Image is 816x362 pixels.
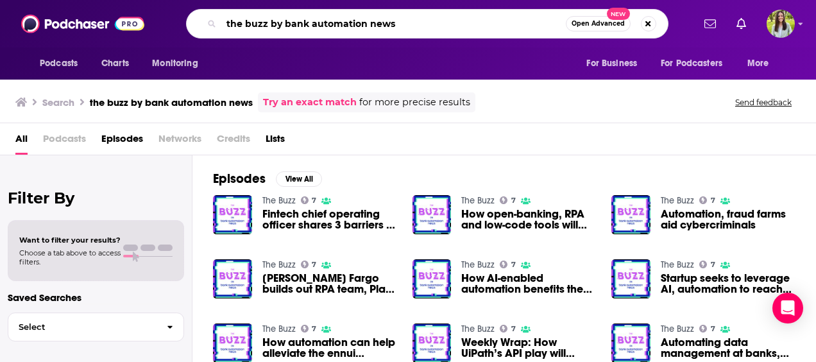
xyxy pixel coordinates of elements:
[263,95,357,110] a: Try an exact match
[262,195,296,206] a: The Buzz
[661,195,694,206] a: The Buzz
[262,273,397,295] span: [PERSON_NAME] Fargo builds out RPA team, Plaid debuts new automation tech
[699,325,715,332] a: 7
[461,337,596,359] a: Weekly Wrap: How UiPath’s API play will enable strategic automation and security challenges at cr...
[15,128,28,155] a: All
[500,261,516,268] a: 7
[747,55,769,73] span: More
[661,273,795,295] a: Startup seeks to leverage AI, automation to reach unbanked population
[42,96,74,108] h3: Search
[90,96,253,108] h3: the buzz by bank automation news
[461,195,495,206] a: The Buzz
[711,198,715,203] span: 7
[143,51,214,76] button: open menu
[43,128,86,155] span: Podcasts
[661,337,795,359] a: Automating data management at banks, growing use cases for AI
[731,13,751,35] a: Show notifications dropdown
[511,198,516,203] span: 7
[572,21,625,27] span: Open Advanced
[221,13,566,34] input: Search podcasts, credits, & more...
[500,196,516,204] a: 7
[213,195,252,234] img: Fintech chief operating officer shares 3 barriers to bank automation
[607,8,630,20] span: New
[266,128,285,155] a: Lists
[699,261,715,268] a: 7
[767,10,795,38] img: User Profile
[301,325,317,332] a: 7
[19,236,121,245] span: Want to filter your results?
[19,248,121,266] span: Choose a tab above to access filters.
[262,259,296,270] a: The Buzz
[8,313,184,341] button: Select
[262,337,397,359] a: How automation can help alleviate the ennui causing the ‘Great Resignation’
[461,209,596,230] a: How open-banking, RPA and low-code tools will drive automation going forward
[301,196,317,204] a: 7
[699,196,715,204] a: 7
[461,273,596,295] a: How AI-enabled automation benefits the KYC process
[461,323,495,334] a: The Buzz
[93,51,137,76] a: Charts
[312,326,316,332] span: 7
[262,209,397,230] a: Fintech chief operating officer shares 3 barriers to bank automation
[566,16,631,31] button: Open AdvancedNew
[101,128,143,155] a: Episodes
[301,261,317,268] a: 7
[40,55,78,73] span: Podcasts
[461,259,495,270] a: The Buzz
[511,262,516,268] span: 7
[711,326,715,332] span: 7
[586,55,637,73] span: For Business
[213,259,252,298] img: Wells Fargo builds out RPA team, Plaid debuts new automation tech
[312,198,316,203] span: 7
[611,259,650,298] img: Startup seeks to leverage AI, automation to reach unbanked population
[500,325,516,332] a: 7
[8,189,184,207] h2: Filter By
[213,171,266,187] h2: Episodes
[21,12,144,36] img: Podchaser - Follow, Share and Rate Podcasts
[738,51,785,76] button: open menu
[412,259,452,298] img: How AI-enabled automation benefits the KYC process
[652,51,741,76] button: open menu
[661,259,694,270] a: The Buzz
[262,323,296,334] a: The Buzz
[767,10,795,38] button: Show profile menu
[31,51,94,76] button: open menu
[276,171,322,187] button: View All
[661,209,795,230] a: Automation, fraud farms aid cybercriminals
[152,55,198,73] span: Monitoring
[661,55,722,73] span: For Podcasters
[213,171,322,187] a: EpisodesView All
[262,273,397,295] a: Wells Fargo builds out RPA team, Plaid debuts new automation tech
[158,128,201,155] span: Networks
[772,293,803,323] div: Open Intercom Messenger
[8,291,184,304] p: Saved Searches
[186,9,668,39] div: Search podcasts, credits, & more...
[699,13,721,35] a: Show notifications dropdown
[711,262,715,268] span: 7
[101,55,129,73] span: Charts
[611,195,650,234] img: Automation, fraud farms aid cybercriminals
[511,326,516,332] span: 7
[359,95,470,110] span: for more precise results
[217,128,250,155] span: Credits
[767,10,795,38] span: Logged in as meaghanyoungblood
[8,323,157,331] span: Select
[412,195,452,234] img: How open-banking, RPA and low-code tools will drive automation going forward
